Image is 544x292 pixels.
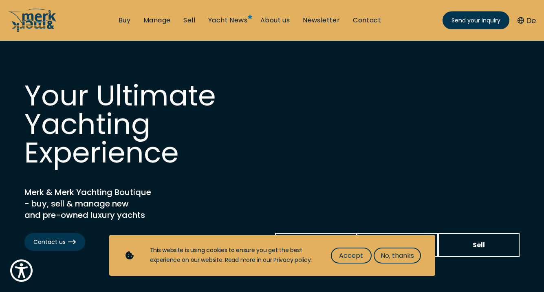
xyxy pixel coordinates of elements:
a: Sell [183,16,195,25]
span: No, thanks [381,250,414,261]
h2: Merk & Merk Yachting Boutique - buy, sell & manage new and pre-owned luxury yachts [24,187,228,221]
a: Privacy policy [273,256,311,264]
div: This website is using cookies to ensure you get the best experience on our website. Read more in ... [150,246,315,265]
a: Sell [438,233,520,257]
button: De [518,15,536,26]
a: Buy [275,233,357,257]
a: Yacht News [208,16,247,25]
a: About us [260,16,290,25]
a: Send your inquiry [443,11,509,29]
a: Newsletter [303,16,340,25]
a: Manage [143,16,170,25]
a: Manage [357,233,438,257]
a: Buy [119,16,130,25]
button: No, thanks [374,248,421,263]
button: Accept [331,248,372,263]
span: Accept [339,250,363,261]
span: Contact us [33,238,76,246]
button: Show Accessibility Preferences [8,257,35,284]
a: Contact [353,16,381,25]
span: Sell [473,240,485,250]
a: Contact us [24,233,85,251]
h1: Your Ultimate Yachting Experience [24,81,269,167]
span: Send your inquiry [451,16,500,25]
